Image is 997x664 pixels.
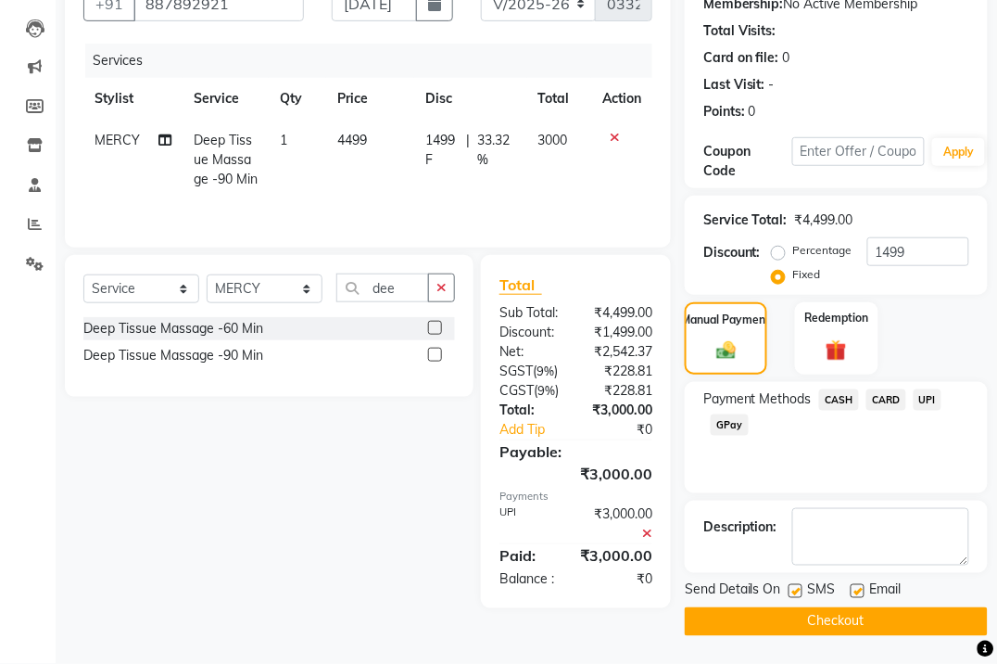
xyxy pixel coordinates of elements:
div: Card on file: [703,48,779,68]
th: Price [326,78,414,120]
span: 9% [537,383,555,398]
div: Coupon Code [703,142,792,181]
span: 1499 F [425,131,459,170]
div: ( ) [486,362,576,381]
div: Last Visit: [703,75,765,95]
img: _cash.svg [711,339,742,362]
span: Send Details On [685,581,781,604]
span: Payment Methods [703,389,812,409]
th: Stylist [83,78,183,120]
div: ₹0 [576,570,667,590]
div: ₹3,000.00 [576,401,667,420]
th: Disc [414,78,526,120]
div: ( ) [486,381,576,401]
input: Search or Scan [336,274,429,302]
span: CARD [866,389,906,411]
span: 3000 [538,132,568,148]
div: Points: [703,102,745,121]
div: ₹4,499.00 [795,211,853,230]
div: ₹2,542.37 [576,342,667,362]
div: ₹3,000.00 [576,504,667,543]
div: ₹228.81 [576,362,667,381]
span: SGST [499,363,533,379]
div: 0 [783,48,790,68]
div: ₹3,000.00 [486,463,666,485]
input: Enter Offer / Coupon Code [792,137,926,166]
label: Manual Payment [682,312,771,328]
span: | [466,131,470,170]
span: GPay [711,415,749,436]
div: Payments [499,489,652,504]
div: Description: [703,517,777,537]
div: Services [85,44,666,78]
img: _gift.svg [819,338,853,364]
div: Service Total: [703,211,788,230]
span: 1 [280,132,287,148]
span: CGST [499,382,534,399]
div: Paid: [486,544,566,567]
span: Deep Tissue Massage -90 Min [194,132,258,187]
div: Payable: [486,441,666,463]
span: Email [870,581,902,604]
div: Deep Tissue Massage -60 Min [83,319,263,338]
span: SMS [808,581,836,604]
div: Discount: [703,243,761,262]
th: Qty [269,78,326,120]
span: CASH [819,389,859,411]
button: Apply [932,138,985,166]
div: Balance : [486,570,576,590]
th: Total [527,78,591,120]
div: Total: [486,401,576,420]
div: ₹228.81 [576,381,667,401]
span: 9% [536,364,554,378]
div: ₹0 [591,420,666,440]
div: ₹3,000.00 [566,544,666,567]
span: 4499 [337,132,367,148]
span: UPI [914,389,942,411]
div: ₹4,499.00 [576,303,667,323]
div: Deep Tissue Massage -90 Min [83,346,263,365]
div: Sub Total: [486,303,576,323]
label: Percentage [793,242,852,259]
th: Service [183,78,270,120]
span: MERCY [95,132,140,148]
div: Net: [486,342,576,362]
div: Total Visits: [703,21,776,41]
span: Total [499,275,542,295]
span: 33.32 % [477,131,516,170]
label: Fixed [793,266,821,283]
div: - [769,75,775,95]
div: ₹1,499.00 [576,323,667,342]
div: UPI [486,504,576,543]
th: Action [591,78,652,120]
button: Checkout [685,607,988,636]
div: Discount: [486,323,576,342]
a: Add Tip [486,420,591,440]
div: 0 [749,102,756,121]
label: Redemption [804,310,868,326]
